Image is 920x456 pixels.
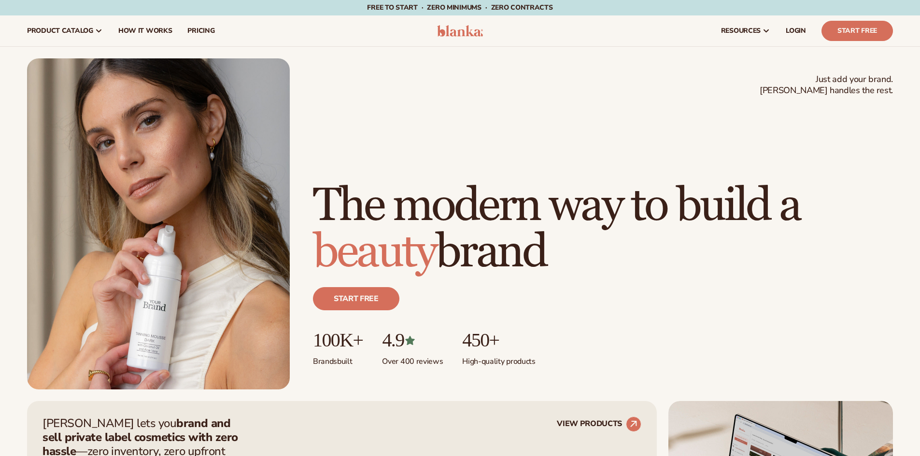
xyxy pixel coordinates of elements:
span: How It Works [118,27,172,35]
a: Start Free [821,21,893,41]
a: Start free [313,287,399,310]
p: High-quality products [462,351,535,367]
p: 100K+ [313,330,363,351]
p: Over 400 reviews [382,351,443,367]
span: pricing [187,27,214,35]
a: LOGIN [778,15,814,46]
span: LOGIN [786,27,806,35]
p: Brands built [313,351,363,367]
span: beauty [313,224,436,280]
a: pricing [180,15,222,46]
p: 450+ [462,330,535,351]
a: resources [713,15,778,46]
img: Female holding tanning mousse. [27,58,290,389]
span: Just add your brand. [PERSON_NAME] handles the rest. [760,74,893,97]
img: logo [437,25,483,37]
span: Free to start · ZERO minimums · ZERO contracts [367,3,552,12]
h1: The modern way to build a brand [313,183,893,276]
span: product catalog [27,27,93,35]
a: How It Works [111,15,180,46]
span: resources [721,27,761,35]
p: 4.9 [382,330,443,351]
a: product catalog [19,15,111,46]
a: VIEW PRODUCTS [557,416,641,432]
